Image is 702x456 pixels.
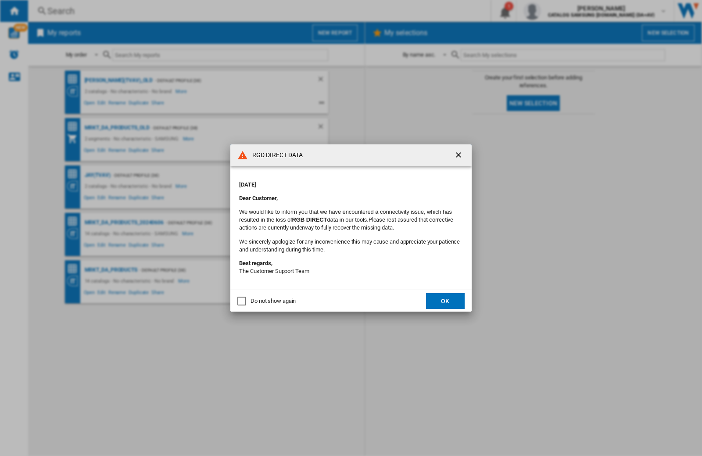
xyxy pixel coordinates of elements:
button: getI18NText('BUTTONS.CLOSE_DIALOG') [451,147,468,164]
div: Do not show again [251,297,296,305]
ng-md-icon: getI18NText('BUTTONS.CLOSE_DIALOG') [454,151,465,161]
p: The Customer Support Team [239,259,463,275]
p: We sincerely apologize for any inconvenience this may cause and appreciate your patience and unde... [239,238,463,254]
strong: [DATE] [239,181,256,188]
strong: Best regards, [239,260,272,266]
font: We would like to inform you that we have encountered a connectivity issue, which has resulted in ... [239,208,452,223]
button: OK [426,293,465,309]
p: Please rest assured that corrective actions are currently underway to fully recover the missing d... [239,208,463,232]
b: RGB DIRECT [292,216,327,223]
h4: RGD DIRECT DATA [248,151,303,160]
font: data in our tools. [327,216,368,223]
strong: Dear Customer, [239,195,278,201]
md-checkbox: Do not show again [237,297,296,305]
